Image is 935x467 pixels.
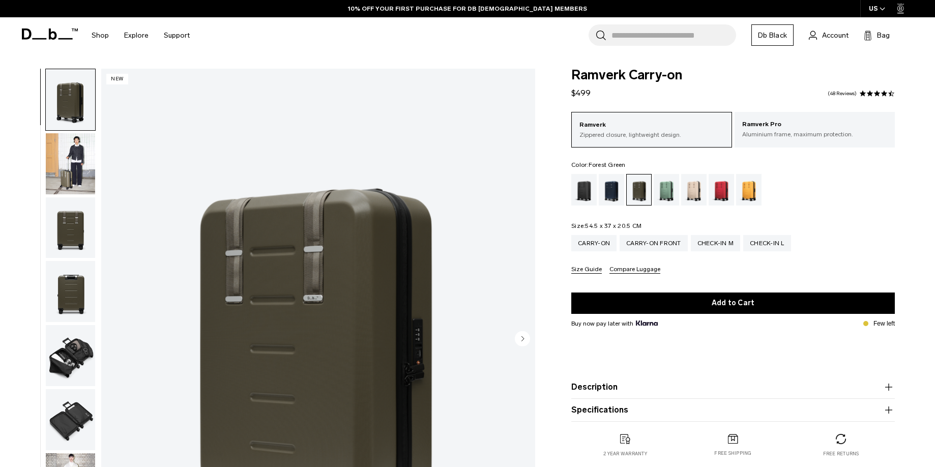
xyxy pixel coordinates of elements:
[599,174,624,206] a: Blue Hour
[45,325,96,387] button: Ramverk Carry-on Forest Green
[636,320,658,326] img: {"height" => 20, "alt" => "Klarna"}
[735,112,895,147] a: Ramverk Pro Aluminium frame, maximum protection.
[579,120,724,130] p: Ramverk
[45,197,96,259] button: Ramverk Carry-on Forest Green
[571,69,895,82] span: Ramverk Carry-on
[742,130,888,139] p: Aluminium frame, maximum protection.
[92,17,109,53] a: Shop
[809,29,849,41] a: Account
[828,91,857,96] a: 48 reviews
[742,120,888,130] p: Ramverk Pro
[515,331,530,348] button: Next slide
[603,450,647,457] p: 2 year warranty
[571,88,591,98] span: $499
[106,74,128,84] p: New
[571,162,626,168] legend: Color:
[84,17,197,53] nav: Main Navigation
[626,174,652,206] a: Forest Green
[743,235,791,251] a: Check-in L
[751,24,794,46] a: Db Black
[571,266,602,274] button: Size Guide
[124,17,149,53] a: Explore
[822,30,849,41] span: Account
[654,174,679,206] a: Green Ray
[45,389,96,451] button: Ramverk Carry-on Forest Green
[46,389,95,450] img: Ramverk Carry-on Forest Green
[46,197,95,258] img: Ramverk Carry-on Forest Green
[348,4,587,13] a: 10% OFF YOUR FIRST PURCHASE FOR DB [DEMOGRAPHIC_DATA] MEMBERS
[46,133,95,194] img: Ramverk Carry-on Forest Green
[681,174,707,206] a: Fogbow Beige
[571,319,658,328] span: Buy now pay later with
[864,29,890,41] button: Bag
[714,450,751,457] p: Free shipping
[691,235,741,251] a: Check-in M
[45,133,96,195] button: Ramverk Carry-on Forest Green
[571,174,597,206] a: Black Out
[164,17,190,53] a: Support
[46,69,95,130] img: Ramverk Carry-on Forest Green
[46,325,95,386] img: Ramverk Carry-on Forest Green
[873,319,895,328] p: Few left
[45,69,96,131] button: Ramverk Carry-on Forest Green
[46,261,95,322] img: Ramverk Carry-on Forest Green
[609,266,660,274] button: Compare Luggage
[45,260,96,323] button: Ramverk Carry-on Forest Green
[571,381,895,393] button: Description
[877,30,890,41] span: Bag
[571,235,617,251] a: Carry-on
[736,174,762,206] a: Parhelion Orange
[709,174,734,206] a: Sprite Lightning Red
[823,450,859,457] p: Free returns
[579,130,724,139] p: Zippered closure, lightweight design.
[571,404,895,416] button: Specifications
[585,222,641,229] span: 54.5 x 37 x 20.5 CM
[620,235,688,251] a: Carry-on Front
[571,223,641,229] legend: Size:
[589,161,626,168] span: Forest Green
[571,293,895,314] button: Add to Cart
